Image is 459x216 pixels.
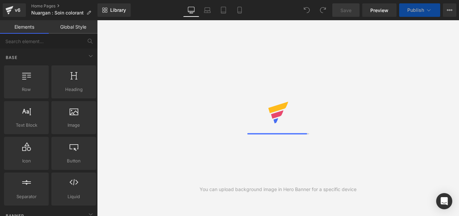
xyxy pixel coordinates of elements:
[53,193,94,200] span: Liquid
[49,20,97,34] a: Global Style
[200,186,357,193] div: You can upload background image in Hero Banner for a specific device
[407,7,424,13] span: Publish
[443,3,456,17] button: More
[436,193,452,209] div: Open Intercom Messenger
[5,54,18,61] span: Base
[6,157,47,164] span: Icon
[6,86,47,93] span: Row
[97,3,131,17] a: New Library
[199,3,215,17] a: Laptop
[370,7,388,14] span: Preview
[300,3,314,17] button: Undo
[232,3,248,17] a: Mobile
[31,10,84,16] span: Nuargan : Soin colorant
[316,3,330,17] button: Redo
[31,3,97,9] a: Home Pages
[399,3,440,17] button: Publish
[6,193,47,200] span: Separator
[110,7,126,13] span: Library
[3,3,26,17] a: v6
[6,122,47,129] span: Text Block
[362,3,397,17] a: Preview
[53,86,94,93] span: Heading
[53,122,94,129] span: Image
[215,3,232,17] a: Tablet
[53,157,94,164] span: Button
[183,3,199,17] a: Desktop
[340,7,351,14] span: Save
[13,6,22,14] div: v6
